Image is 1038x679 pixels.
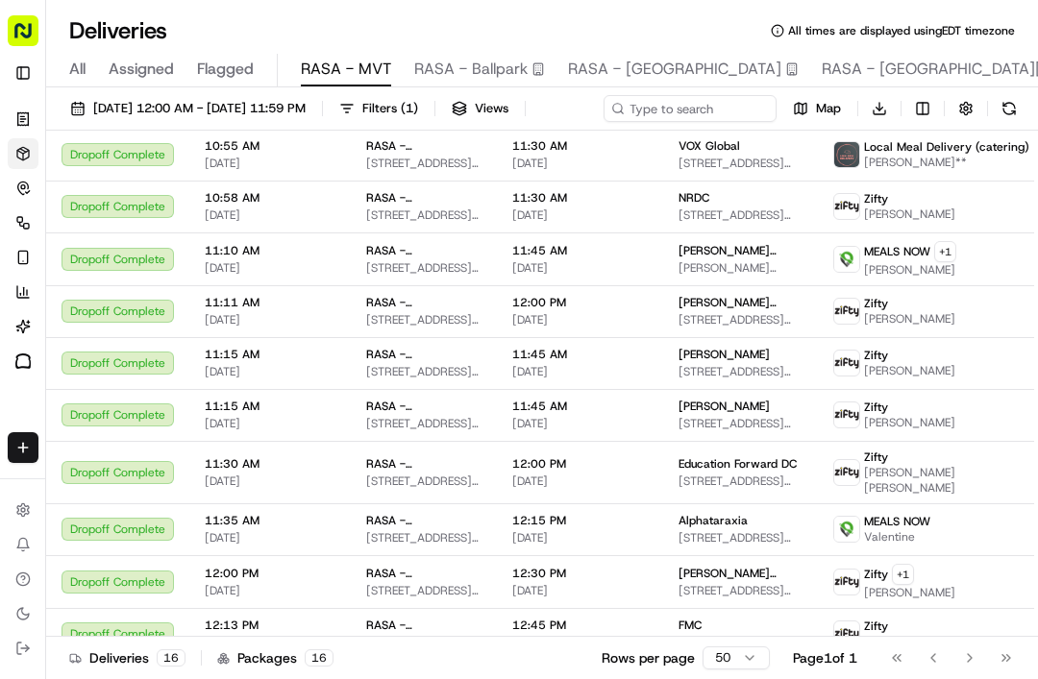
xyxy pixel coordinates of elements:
[160,350,166,365] span: •
[834,247,859,272] img: melas_now_logo.png
[362,100,418,117] span: Filters
[366,456,482,472] span: RASA - [GEOGRAPHIC_DATA][PERSON_NAME]
[305,649,334,667] div: 16
[366,312,482,327] span: [STREET_ADDRESS][US_STATE]
[301,58,391,81] span: RASA - MVT
[205,364,335,379] span: [DATE]
[679,399,770,414] span: [PERSON_NAME]
[414,58,528,81] span: RASA - Ballpark
[366,583,482,598] span: [STREET_ADDRESS][US_STATE]
[816,100,841,117] span: Map
[205,456,335,472] span: 11:30 AM
[604,95,777,122] input: Type to search
[834,570,859,594] img: zifty-logo-trans-sq.png
[12,422,155,456] a: 📗Knowledge Base
[864,348,888,363] span: Zifty
[864,155,1029,170] span: [PERSON_NAME]**
[864,244,930,259] span: MEALS NOW
[864,296,888,311] span: Zifty
[834,402,859,427] img: zifty-logo-trans-sq.png
[512,583,648,598] span: [DATE]
[512,513,648,528] span: 12:15 PM
[864,311,955,327] span: [PERSON_NAME]
[69,15,167,46] h1: Deliveries
[8,346,38,376] a: Toast
[512,473,648,489] span: [DATE]
[19,279,50,310] img: Jonathan Racinos
[679,635,803,650] span: [STREET_ADDRESS][US_STATE]
[679,364,803,379] span: [STREET_ADDRESS][US_STATE][US_STATE]
[512,618,648,633] span: 12:45 PM
[366,530,482,546] span: [STREET_ADDRESS][US_STATE]
[568,58,781,81] span: RASA - [GEOGRAPHIC_DATA]
[205,399,335,414] span: 11:15 AM
[996,95,1023,122] button: Refresh
[834,517,859,542] img: melas_now_logo.png
[864,585,955,600] span: [PERSON_NAME]
[679,260,803,276] span: [PERSON_NAME][GEOGRAPHIC_DATA], [STREET_ADDRESS][US_STATE]
[191,476,233,491] span: Pylon
[19,183,54,218] img: 1736555255976-a54dd68f-1ca7-489b-9aae-adbdc363a1c4
[60,350,156,365] span: [PERSON_NAME]
[679,295,803,310] span: [PERSON_NAME] Permanente - [GEOGRAPHIC_DATA]
[864,400,888,415] span: Zifty
[679,456,797,472] span: Education Forward DC
[512,260,648,276] span: [DATE]
[512,566,648,581] span: 12:30 PM
[679,618,702,633] span: FMC
[205,295,335,310] span: 11:11 AM
[162,431,178,447] div: 💻
[160,298,166,313] span: •
[170,298,210,313] span: [DATE]
[512,156,648,171] span: [DATE]
[864,415,955,430] span: [PERSON_NAME]
[834,621,859,646] img: zifty-logo-trans-sq.png
[366,618,482,633] span: RASA - [GEOGRAPHIC_DATA][PERSON_NAME]
[19,250,129,265] div: Past conversations
[834,299,859,324] img: zifty-logo-trans-sq.png
[934,241,956,262] button: +1
[443,95,517,122] button: Views
[136,475,233,491] a: Powered byPylon
[205,618,335,633] span: 12:13 PM
[62,95,314,122] button: [DATE] 12:00 AM - [DATE] 11:59 PM
[864,514,930,529] span: MEALS NOW
[205,583,335,598] span: [DATE]
[86,183,315,203] div: Start new chat
[679,138,740,154] span: VOX Global
[366,207,482,223] span: [STREET_ADDRESS][US_STATE]
[602,648,695,667] p: Rows per page
[512,347,648,362] span: 11:45 AM
[512,456,648,472] span: 12:00 PM
[366,513,482,528] span: RASA - [GEOGRAPHIC_DATA][PERSON_NAME]
[157,649,185,667] div: 16
[512,243,648,258] span: 11:45 AM
[834,460,859,485] img: zifty-logo-trans-sq.png
[864,262,956,278] span: [PERSON_NAME]
[679,243,803,258] span: [PERSON_NAME][GEOGRAPHIC_DATA] Office Building - Judiciary
[205,347,335,362] span: 11:15 AM
[69,58,86,81] span: All
[205,190,335,206] span: 10:58 AM
[205,513,335,528] span: 11:35 AM
[205,473,335,489] span: [DATE]
[512,416,648,431] span: [DATE]
[19,431,35,447] div: 📗
[366,399,482,414] span: RASA - [GEOGRAPHIC_DATA][PERSON_NAME]
[366,295,482,310] span: RASA - [GEOGRAPHIC_DATA][PERSON_NAME]
[205,138,335,154] span: 10:55 AM
[834,351,859,376] img: zifty-logo-trans-sq.png
[864,206,955,222] span: [PERSON_NAME]
[205,243,335,258] span: 11:10 AM
[19,331,50,362] img: Jonathan Racinos
[864,191,888,206] span: Zifty
[512,312,648,327] span: [DATE]
[366,260,482,276] span: [STREET_ADDRESS][US_STATE]
[40,183,75,218] img: 9188753566659_6852d8bf1fb38e338040_72.png
[864,139,1029,155] span: Local Meal Delivery (catering)
[205,260,335,276] span: [DATE]
[366,243,482,258] span: RASA - [GEOGRAPHIC_DATA][PERSON_NAME]
[170,350,210,365] span: [DATE]
[788,23,1015,38] span: All times are displayed using EDT timezone
[512,399,648,414] span: 11:45 AM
